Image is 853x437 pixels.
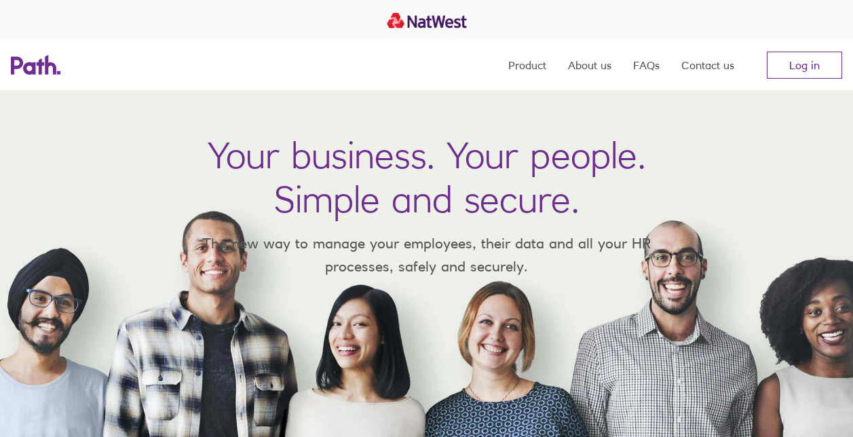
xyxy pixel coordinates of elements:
h1: Your business. Your people. Simple and secure. [208,133,646,221]
a: Contact us [681,41,734,90]
a: About us [568,41,611,90]
a: Log in [767,52,842,79]
p: The new way to manage your employees, their data and all your HR processes, safely and securely. [183,232,671,278]
a: Product [508,41,546,90]
a: FAQs [633,41,660,90]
